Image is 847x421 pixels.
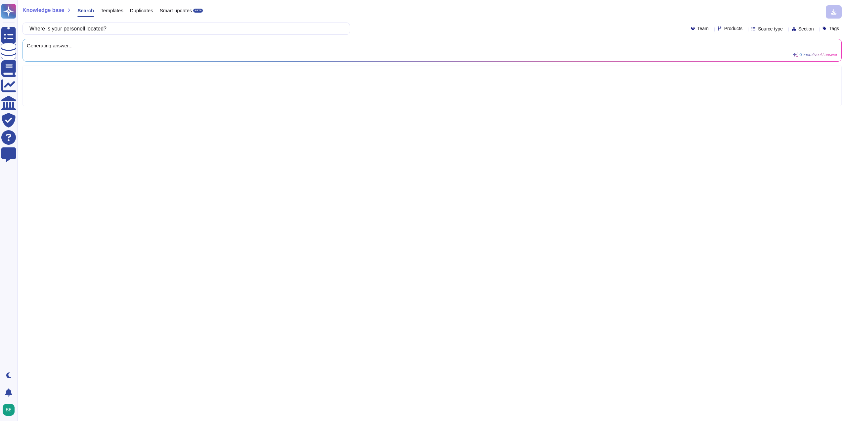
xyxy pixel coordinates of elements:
span: Tags [829,26,839,31]
img: user [3,404,15,416]
div: BETA [193,9,203,13]
span: Team [697,26,709,31]
span: Source type [758,26,783,31]
span: Duplicates [130,8,153,13]
span: Products [724,26,742,31]
span: Generative AI answer [799,53,837,57]
span: Knowledge base [22,8,64,13]
span: Section [798,26,814,31]
button: user [1,402,19,417]
span: Search [77,8,94,13]
span: Smart updates [160,8,192,13]
span: Generating answer... [27,43,837,48]
input: Search a question or template... [26,23,343,34]
span: Templates [101,8,123,13]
